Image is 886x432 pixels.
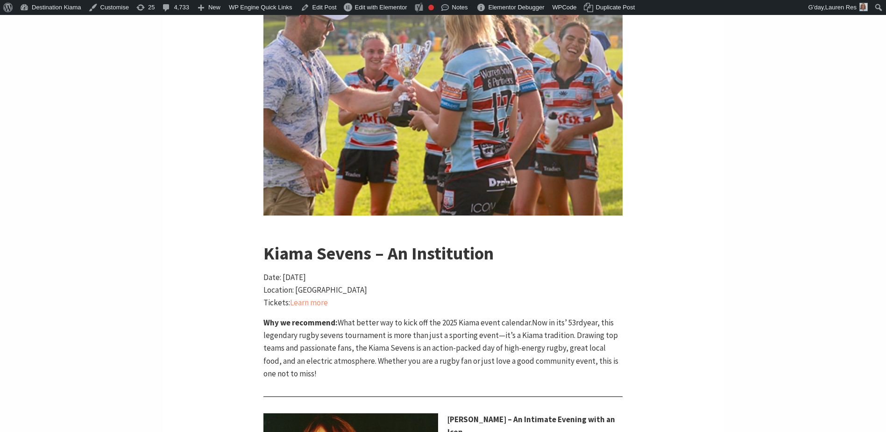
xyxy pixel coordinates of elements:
span: his legendary rugby sevens tournament is more than just a sporting event—it’s a Kiama tradition. ... [263,317,618,379]
span: Location: [GEOGRAPHIC_DATA] [263,285,367,295]
span: Why we recommend: [263,317,338,328]
span: Now in its’ 53 [532,317,576,328]
span: Lauren Res [825,4,857,11]
span: Kiama Sevens – An Institution [263,242,494,264]
a: Learn more [290,297,328,308]
span: What better way to kick off the 2025 Kiama event calendar. [338,317,532,328]
img: Res-lauren-square-150x150.jpg [859,3,868,11]
span: year, t [583,317,604,328]
span: Edit with Elementor [355,4,407,11]
span: rd [576,317,583,328]
span: Date: [DATE] [263,272,306,282]
span: Tickets: [263,297,290,308]
div: Focus keyphrase not set [428,5,434,10]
